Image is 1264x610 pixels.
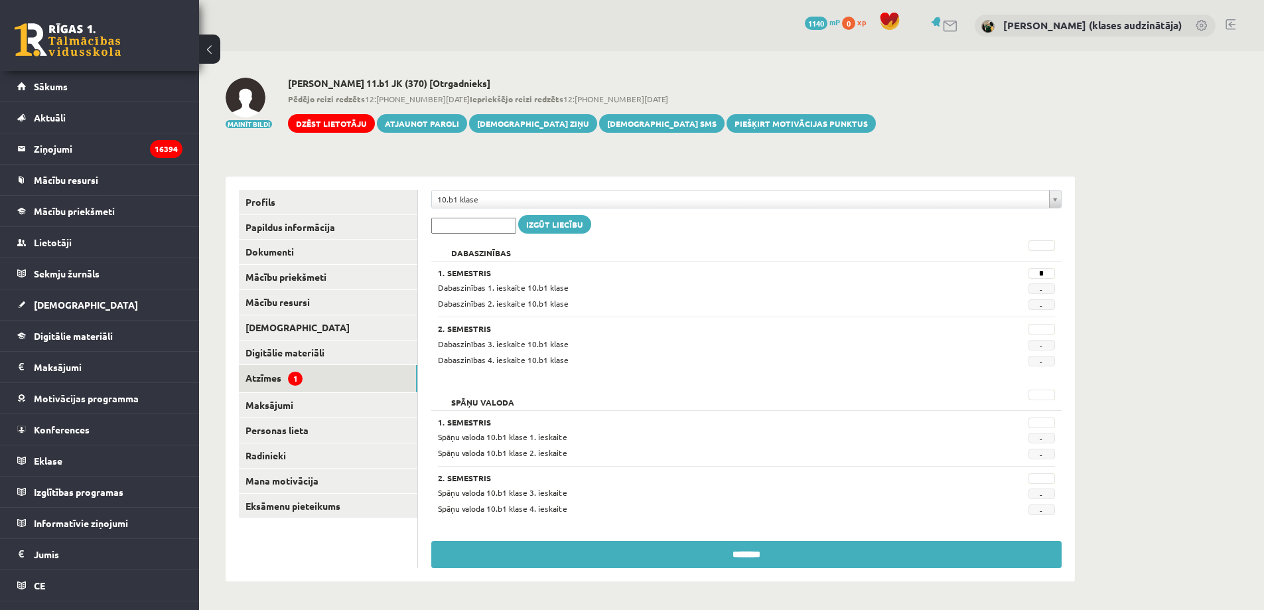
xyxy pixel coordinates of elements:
span: Dabaszinības 4. ieskaite 10.b1 klase [438,354,569,365]
span: - [1028,489,1055,499]
a: Papildus informācija [239,215,417,240]
span: Digitālie materiāli [34,330,113,342]
span: - [1028,356,1055,366]
h3: 2. Semestris [438,473,949,483]
a: Eksāmenu pieteikums [239,494,417,518]
span: 10.b1 klase [437,191,1044,208]
span: Konferences [34,423,90,435]
span: Aktuāli [34,112,66,123]
b: Pēdējo reizi redzēts [288,94,365,104]
span: Mācību priekšmeti [34,205,115,217]
a: 1140 mP [805,17,840,27]
span: Spāņu valoda 10.b1 klase 2. ieskaite [438,447,567,458]
span: 1 [288,372,303,386]
span: Motivācijas programma [34,392,139,404]
span: Lietotāji [34,236,72,248]
h2: [PERSON_NAME] 11.b1 JK (370) [Otrgadnieks] [288,78,876,89]
a: [DEMOGRAPHIC_DATA] ziņu [469,114,597,133]
a: Mācību priekšmeti [17,196,182,226]
a: Informatīvie ziņojumi [17,508,182,538]
a: Dzēst lietotāju [288,114,375,133]
span: Spāņu valoda 10.b1 klase 1. ieskaite [438,431,567,442]
span: Dabaszinības 1. ieskaite 10.b1 klase [438,282,569,293]
span: - [1028,299,1055,310]
a: Mācību priekšmeti [239,265,417,289]
a: [DEMOGRAPHIC_DATA] [239,315,417,340]
a: [DEMOGRAPHIC_DATA] SMS [599,114,725,133]
h2: Dabaszinības [438,240,524,254]
h3: 2. Semestris [438,324,949,333]
a: Personas lieta [239,418,417,443]
a: Atzīmes1 [239,365,417,392]
a: Lietotāji [17,227,182,258]
a: Piešķirt motivācijas punktus [727,114,876,133]
span: 0 [842,17,855,30]
b: Iepriekšējo reizi redzēts [470,94,563,104]
span: mP [829,17,840,27]
a: 10.b1 klase [432,191,1061,208]
span: - [1028,340,1055,350]
a: Mana motivācija [239,469,417,493]
img: Eva Patrīcija Gomozova [226,78,265,117]
span: - [1028,283,1055,294]
span: Spāņu valoda 10.b1 klase 4. ieskaite [438,503,567,514]
span: Sekmju žurnāls [34,267,100,279]
a: Maksājumi [17,352,182,382]
a: Eklase [17,445,182,476]
a: Digitālie materiāli [17,321,182,351]
h2: Spāņu valoda [438,390,527,403]
a: Konferences [17,414,182,445]
a: Izglītības programas [17,477,182,507]
span: Jumis [34,548,59,560]
a: Dokumenti [239,240,417,264]
span: Izglītības programas [34,486,123,498]
h3: 1. Semestris [438,268,949,277]
a: Aktuāli [17,102,182,133]
span: [DEMOGRAPHIC_DATA] [34,299,138,311]
span: 12:[PHONE_NUMBER][DATE] 12:[PHONE_NUMBER][DATE] [288,93,876,105]
span: Mācību resursi [34,174,98,186]
a: [DEMOGRAPHIC_DATA] [17,289,182,320]
a: 0 xp [842,17,873,27]
a: Izgūt liecību [518,215,591,234]
span: Informatīvie ziņojumi [34,517,128,529]
a: Jumis [17,539,182,570]
legend: Maksājumi [34,352,182,382]
span: Dabaszinības 3. ieskaite 10.b1 klase [438,339,569,349]
a: CE [17,570,182,601]
h3: 1. Semestris [438,418,949,427]
span: CE [34,579,45,591]
a: Radinieki [239,443,417,468]
i: 16394 [150,140,182,158]
span: Eklase [34,455,62,467]
a: Motivācijas programma [17,383,182,414]
button: Mainīt bildi [226,120,272,128]
span: xp [857,17,866,27]
span: Spāņu valoda 10.b1 klase 3. ieskaite [438,487,567,498]
span: - [1028,449,1055,459]
legend: Ziņojumi [34,133,182,164]
span: - [1028,504,1055,515]
img: Līga Bite (klases audzinātāja) [981,20,995,33]
span: - [1028,433,1055,443]
span: 1140 [805,17,827,30]
span: Dabaszinības 2. ieskaite 10.b1 klase [438,298,569,309]
a: Rīgas 1. Tālmācības vidusskola [15,23,121,56]
a: Digitālie materiāli [239,341,417,365]
a: Mācību resursi [17,165,182,195]
a: Profils [239,190,417,214]
a: Sekmju žurnāls [17,258,182,289]
a: Mācību resursi [239,290,417,315]
a: [PERSON_NAME] (klases audzinātāja) [1003,19,1182,32]
a: Sākums [17,71,182,102]
a: Ziņojumi16394 [17,133,182,164]
span: Sākums [34,80,68,92]
a: Maksājumi [239,393,417,418]
a: Atjaunot paroli [377,114,467,133]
